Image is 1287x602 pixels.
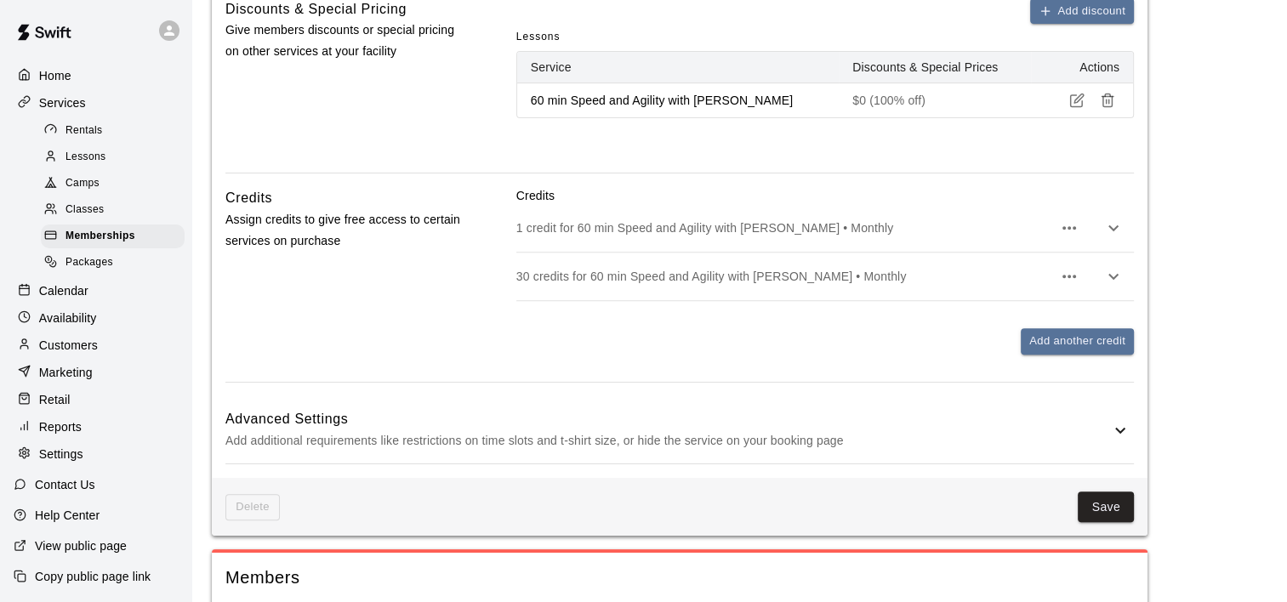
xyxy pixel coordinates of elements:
[516,268,1052,285] p: 30 credits for 60 min Speed and Agility with [PERSON_NAME] • Monthly
[225,209,462,252] p: Assign credits to give free access to certain services on purchase
[516,219,1052,236] p: 1 credit for 60 min Speed and Agility with [PERSON_NAME] • Monthly
[41,197,191,224] a: Classes
[41,251,185,275] div: Packages
[14,332,178,358] a: Customers
[35,537,127,554] p: View public page
[41,224,191,250] a: Memberships
[1031,52,1133,83] th: Actions
[516,253,1134,300] div: 30 credits for 60 min Speed and Agility with [PERSON_NAME] • Monthly
[225,408,1110,430] h6: Advanced Settings
[65,175,100,192] span: Camps
[516,204,1134,252] div: 1 credit for 60 min Speed and Agility with [PERSON_NAME] • Monthly
[65,122,103,139] span: Rentals
[225,396,1134,463] div: Advanced SettingsAdd additional requirements like restrictions on time slots and t-shirt size, or...
[1021,328,1134,355] button: Add another credit
[225,20,462,62] p: Give members discounts or special pricing on other services at your facility
[39,310,97,327] p: Availability
[225,430,1110,451] p: Add additional requirements like restrictions on time slots and t-shirt size, or hide the service...
[14,305,178,331] a: Availability
[41,171,191,197] a: Camps
[65,149,106,166] span: Lessons
[41,198,185,222] div: Classes
[225,494,280,520] span: This membership cannot be deleted since it still has members
[1078,491,1134,523] button: Save
[35,507,100,524] p: Help Center
[41,224,185,248] div: Memberships
[516,187,1134,204] p: Credits
[39,337,98,354] p: Customers
[41,172,185,196] div: Camps
[852,92,1017,109] p: $0 (100% off)
[41,119,185,143] div: Rentals
[39,282,88,299] p: Calendar
[39,67,71,84] p: Home
[39,391,71,408] p: Retail
[35,476,95,493] p: Contact Us
[14,441,178,467] a: Settings
[65,202,104,219] span: Classes
[839,52,1031,83] th: Discounts & Special Prices
[225,187,272,209] h6: Credits
[39,446,83,463] p: Settings
[41,117,191,144] a: Rentals
[517,52,839,83] th: Service
[41,250,191,276] a: Packages
[65,228,135,245] span: Memberships
[14,414,178,440] a: Reports
[35,568,151,585] p: Copy public page link
[65,254,113,271] span: Packages
[39,94,86,111] p: Services
[39,364,93,381] p: Marketing
[14,90,178,116] a: Services
[225,566,1134,589] span: Members
[41,145,185,169] div: Lessons
[14,63,178,88] a: Home
[14,278,178,304] a: Calendar
[41,144,191,170] a: Lessons
[39,418,82,435] p: Reports
[14,360,178,385] a: Marketing
[14,387,178,412] a: Retail
[531,92,825,109] p: 60 min Speed and Agility with [PERSON_NAME]
[516,24,561,51] span: Lessons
